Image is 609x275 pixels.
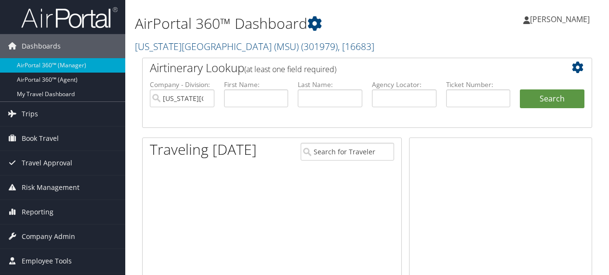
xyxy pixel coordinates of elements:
[21,6,118,29] img: airportal-logo.png
[530,14,590,25] span: [PERSON_NAME]
[338,40,374,53] span: , [ 16683 ]
[22,249,72,273] span: Employee Tools
[150,139,257,160] h1: Traveling [DATE]
[372,80,437,89] label: Agency Locator:
[22,34,61,58] span: Dashboards
[22,151,72,175] span: Travel Approval
[224,80,289,89] label: First Name:
[301,143,394,161] input: Search for Traveler
[298,80,362,89] label: Last Name:
[22,102,38,126] span: Trips
[150,80,214,89] label: Company - Division:
[22,200,53,224] span: Reporting
[520,89,584,109] button: Search
[244,64,336,75] span: (at least one field required)
[22,175,79,200] span: Risk Management
[22,126,59,150] span: Book Travel
[135,13,445,34] h1: AirPortal 360™ Dashboard
[301,40,338,53] span: ( 301979 )
[150,60,547,76] h2: Airtinerary Lookup
[22,225,75,249] span: Company Admin
[135,40,374,53] a: [US_STATE][GEOGRAPHIC_DATA] (MSU)
[446,80,511,89] label: Ticket Number:
[523,5,599,34] a: [PERSON_NAME]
